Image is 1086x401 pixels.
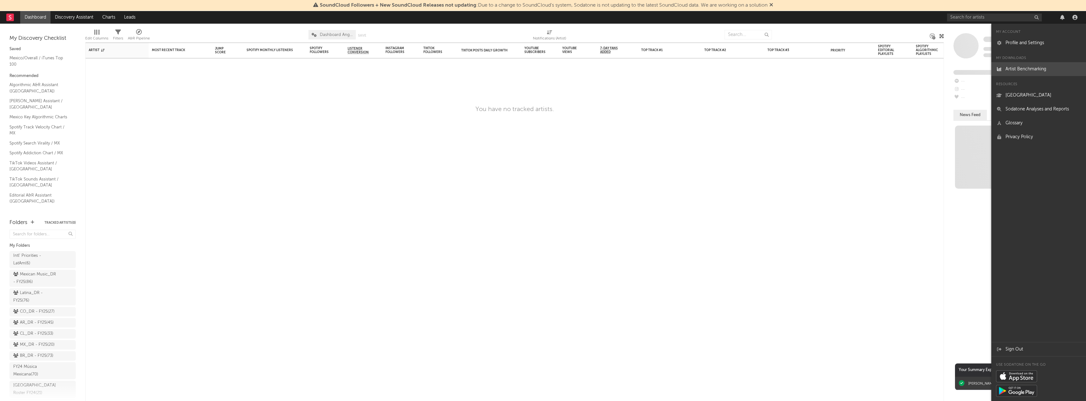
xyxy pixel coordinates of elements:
span: SoundCloud Followers + New SoundCloud Releases not updating [320,3,476,8]
span: : Due to a change to SoundCloud's system, Sodatone is not updating to the latest SoundCloud data.... [320,3,767,8]
span: Dashboard Anglo [320,33,353,37]
div: AR_DR - FY25 ( 45 ) [13,319,54,327]
div: Jump Score [215,47,231,54]
div: FY24 Música Mexicana ( 70 ) [13,363,58,378]
a: FY24 Música Mexicana(70) [9,362,76,379]
a: Spotify Track Velocity Chart / MX [9,124,69,137]
div: Intl' Priorities - LatAm ( 6 ) [13,252,58,267]
a: TikTok Sounds Assistant / [GEOGRAPHIC_DATA] [9,176,69,189]
div: Latina_DR - FY25 ( 76 ) [13,289,58,304]
a: Glossary [991,116,1086,130]
a: BR_DR - FY25(73) [9,351,76,361]
span: 0 fans last week [983,53,1040,57]
div: Filters [113,35,123,42]
button: News Feed [953,110,987,120]
div: -- [953,86,995,94]
button: Save [358,34,366,37]
a: Profile and Settings [991,36,1086,50]
div: Recommended [9,72,76,80]
div: My Folders [9,242,76,250]
a: CO_DR - FY25(27) [9,307,76,316]
span: Dismiss [769,3,773,8]
div: A&R Pipeline [128,35,150,42]
a: Sodatone Analyses and Reports [991,102,1086,116]
div: BR_DR - FY25 ( 73 ) [13,352,53,360]
a: Artist Benchmarking [991,62,1086,76]
a: [GEOGRAPHIC_DATA] [991,88,1086,102]
button: Tracked Artists(0) [45,221,76,224]
a: Algorithmic A&R Assistant ([GEOGRAPHIC_DATA]) [9,81,69,94]
a: Mexican Music_DR - FY25(86) [9,270,76,287]
div: YouTube Subscribers [524,46,546,54]
div: TikTok Posts Daily Growth [461,49,509,52]
div: Spotify Monthly Listeners [247,48,294,52]
div: My Account [991,28,1086,36]
div: [GEOGRAPHIC_DATA] Roster FY24 ( 21 ) [13,382,58,397]
div: Folders [9,219,27,227]
a: Dashboard [20,11,51,24]
a: Mexico/Overall / iTunes Top 100 [9,55,69,68]
a: Discovery Assistant [51,11,98,24]
div: Spotify Followers [310,46,332,54]
div: Instagram Followers [385,46,408,54]
input: Search... [725,30,772,39]
a: MX_DR - FY25(20) [9,340,76,350]
a: [PERSON_NAME] Assistant / [GEOGRAPHIC_DATA] [9,97,69,110]
div: Saved [9,45,76,53]
input: Search for artists [947,14,1042,21]
div: YouTube Views [562,46,584,54]
span: Listener Conversion [348,47,370,54]
div: My Downloads [991,55,1086,62]
div: TikTok Followers [423,46,445,54]
span: 7-Day Fans Added [600,46,625,54]
div: Top Track #3 [767,48,815,52]
div: Spotify Editorial Playlists [878,44,900,56]
a: Some Artist [983,36,1012,43]
div: Your Summary Exports [955,363,1050,377]
div: CO_DR - FY25 ( 27 ) [13,308,55,315]
div: Notifications (Artist) [533,27,566,45]
div: Mexican Music_DR - FY25 ( 86 ) [13,271,58,286]
div: CL_DR - FY25 ( 33 ) [13,330,53,338]
a: AR_DR - FY25(45) [9,318,76,327]
a: Intl' Priorities - LatAm(6) [9,251,76,268]
div: Priority [831,49,856,52]
a: Charts [98,11,120,24]
button: Notes [987,110,1011,120]
div: Artist [89,48,136,52]
a: Latina_DR - FY25(76) [9,288,76,305]
div: Most Recent Track [152,48,199,52]
a: [GEOGRAPHIC_DATA] Roster FY24(21) [9,381,76,398]
div: Edit Columns [85,27,108,45]
a: Spotify Search Virality / MX [9,140,69,147]
div: A&R Pipeline [128,27,150,45]
div: Filters [113,27,123,45]
div: Resources [991,81,1086,88]
a: Sign Out [991,342,1086,356]
div: -- [953,77,995,86]
span: Fans Added by Platform [953,70,1005,75]
input: Search for folders... [9,230,76,239]
a: Spotify Addiction Chart / MX [9,150,69,156]
a: TikTok Videos Assistant / [GEOGRAPHIC_DATA] [9,160,69,173]
div: My Discovery Checklist [9,35,76,42]
div: Top Track #1 [641,48,689,52]
div: MX_DR - FY25 ( 20 ) [13,341,55,349]
div: Edit Columns [85,35,108,42]
a: CL_DR - FY25(33) [9,329,76,339]
div: Notifications (Artist) [533,35,566,42]
span: Some Artist [983,37,1012,42]
div: [PERSON_NAME] again.. [968,381,1007,386]
a: Mexico Key Algorithmic Charts [9,114,69,121]
a: Privacy Policy [991,130,1086,144]
a: Leads [120,11,140,24]
div: Use Sodatone on the go [991,361,1086,369]
span: Tracking Since: [DATE] [983,47,1021,51]
div: -- [953,94,995,102]
a: Editorial A&R Assistant ([GEOGRAPHIC_DATA]) [9,192,69,205]
div: You have no tracked artists. [475,106,554,113]
div: Spotify Algorithmic Playlists [916,44,938,56]
div: Top Track #2 [704,48,752,52]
